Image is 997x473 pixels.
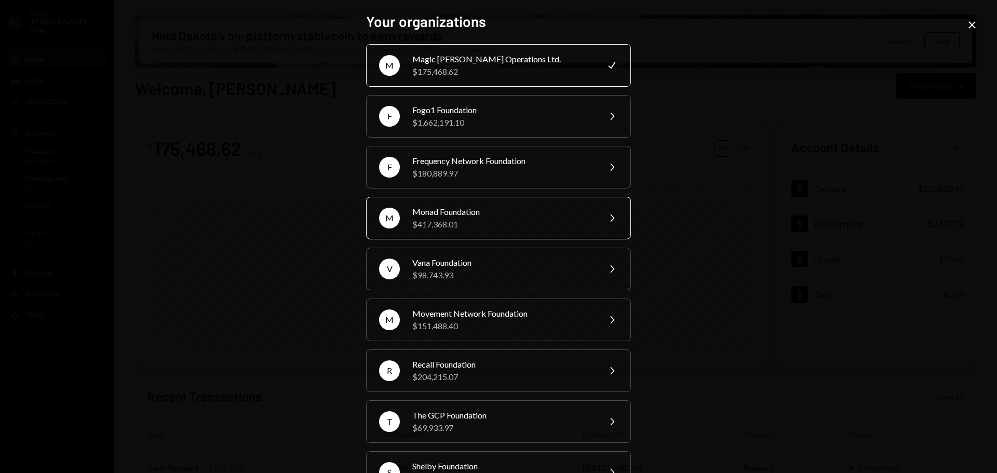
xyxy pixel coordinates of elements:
[412,269,593,281] div: $98,743.93
[379,157,400,178] div: F
[412,422,593,434] div: $69,933.97
[412,218,593,231] div: $417,368.01
[366,299,631,341] button: MMovement Network Foundation$151,488.40
[412,320,593,332] div: $151,488.40
[412,53,593,65] div: Magic [PERSON_NAME] Operations Ltd.
[412,460,593,472] div: Shelby Foundation
[412,358,593,371] div: Recall Foundation
[366,44,631,87] button: MMagic [PERSON_NAME] Operations Ltd.$175,468.62
[366,400,631,443] button: TThe GCP Foundation$69,933.97
[412,206,593,218] div: Monad Foundation
[412,65,593,78] div: $175,468.62
[412,155,593,167] div: Frequency Network Foundation
[366,146,631,188] button: FFrequency Network Foundation$180,889.97
[379,309,400,330] div: M
[366,197,631,239] button: MMonad Foundation$417,368.01
[366,349,631,392] button: RRecall Foundation$204,215.07
[412,409,593,422] div: The GCP Foundation
[366,95,631,138] button: FFogo1 Foundation$1,662,191.10
[379,55,400,76] div: M
[412,371,593,383] div: $204,215.07
[412,116,593,129] div: $1,662,191.10
[379,360,400,381] div: R
[366,248,631,290] button: VVana Foundation$98,743.93
[412,167,593,180] div: $180,889.97
[379,208,400,228] div: M
[379,259,400,279] div: V
[379,106,400,127] div: F
[412,104,593,116] div: Fogo1 Foundation
[366,11,631,32] h2: Your organizations
[412,256,593,269] div: Vana Foundation
[412,307,593,320] div: Movement Network Foundation
[379,411,400,432] div: T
